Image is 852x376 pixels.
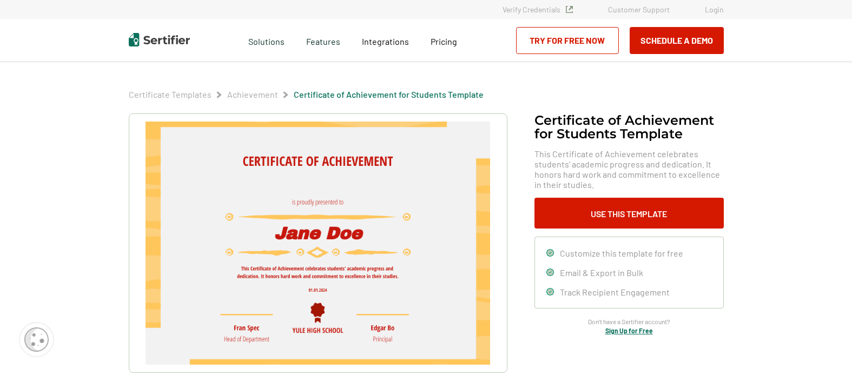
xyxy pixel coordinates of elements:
[516,27,619,54] a: Try for Free Now
[798,324,852,376] iframe: Chat Widget
[129,89,212,99] a: Certificate Templates
[431,36,457,46] span: Pricing
[227,89,278,99] a: Achievement
[306,33,340,47] span: Features
[608,5,670,14] a: Customer Support
[294,89,484,99] a: Certificate of Achievement for Students Template
[705,5,724,14] a: Login
[560,287,670,297] span: Track Recipient Engagement
[294,89,484,100] span: Certificate of Achievement for Students Template
[560,248,683,258] span: Customize this template for free
[362,33,409,47] a: Integrations
[534,198,724,229] button: Use This Template
[560,267,643,278] span: Email & Export in Bulk
[362,36,409,46] span: Integrations
[503,5,573,14] a: Verify Credentials
[534,149,724,190] span: This Certificate of Achievement celebrates students’ academic progress and dedication. It honors ...
[129,89,484,100] div: Breadcrumb
[146,122,490,365] img: Certificate of Achievement for Students Template
[605,327,653,334] a: Sign Up for Free
[129,89,212,100] span: Certificate Templates
[566,6,573,13] img: Verified
[588,317,670,327] span: Don’t have a Sertifier account?
[431,33,457,47] a: Pricing
[24,327,49,352] img: Cookie Popup Icon
[248,33,285,47] span: Solutions
[129,33,190,46] img: Sertifier | Digital Credentialing Platform
[227,89,278,100] span: Achievement
[534,113,724,140] h1: Certificate of Achievement for Students Template
[630,27,724,54] button: Schedule a Demo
